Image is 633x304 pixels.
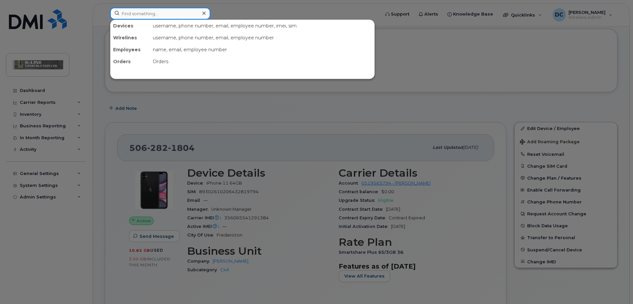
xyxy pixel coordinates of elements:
[110,20,150,32] div: Devices
[110,32,150,44] div: Wirelines
[150,32,374,44] div: username, phone number, email, employee number
[110,56,150,67] div: Orders
[150,20,374,32] div: username, phone number, email, employee number, imei, sim
[150,44,374,56] div: name, email, employee number
[110,44,150,56] div: Employees
[110,8,210,20] input: Find something...
[150,56,374,67] div: Orders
